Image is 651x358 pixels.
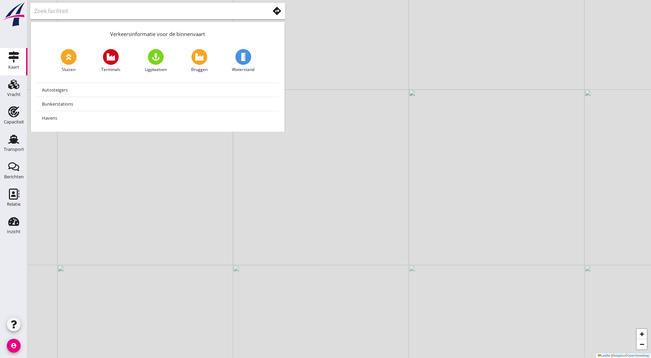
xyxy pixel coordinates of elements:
[42,100,274,108] div: Bunkerstations
[145,67,167,73] span: Ligplaatsen
[232,67,254,73] span: Waterstand
[1,2,26,27] img: logo-small.a267ee39.svg
[62,67,75,73] span: Sluizen
[4,175,24,179] div: Berichten
[8,65,19,69] div: Kaart
[640,330,644,338] span: +
[191,67,208,73] span: Bruggen
[101,49,120,73] a: Terminals
[627,354,649,357] a: OpenStreetMap
[637,329,647,339] a: Zoom in
[611,354,612,357] span: |
[34,5,260,16] input: Zoek faciliteit
[31,22,284,44] div: Verkeersinformatie voor de binnenvaart
[640,340,644,348] span: −
[42,86,274,94] div: Autosteigers
[598,354,610,357] a: Leaflet
[7,92,21,97] div: Vracht
[637,339,647,349] a: Zoom out
[4,120,24,124] div: Capaciteit
[4,147,24,152] div: Transport
[7,339,21,353] i: account_circle
[42,114,274,122] div: Havens
[61,49,77,73] a: Sluizen
[614,354,625,357] a: Mapbox
[145,49,167,73] a: Ligplaatsen
[596,354,651,358] div: © ©
[7,229,21,234] div: Inzicht
[232,49,254,73] a: Waterstand
[7,202,21,206] div: Relatie
[191,49,208,73] a: Bruggen
[101,67,120,73] span: Terminals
